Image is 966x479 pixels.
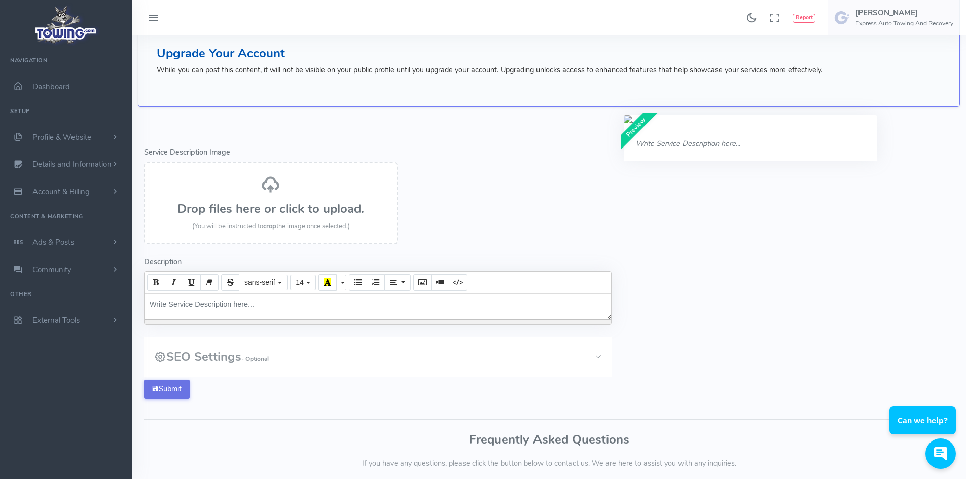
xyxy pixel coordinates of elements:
img: ... [624,115,877,126]
button: Bold (CTRL+B) [147,274,165,290]
button: SEO Settings- Optional [144,337,612,377]
span: Details and Information [32,160,112,170]
button: Submit [144,380,190,399]
label: Service Description Image [144,147,230,158]
p: If you have any questions, please click the button below to contact us. We are here to assist you... [144,458,954,469]
button: Report [793,14,815,23]
i: Write Service Description here... [636,138,740,149]
iframe: Conversations [883,378,966,479]
h4: Upgrade Your Account [157,47,941,60]
div: resize [145,320,611,324]
span: (You will be instructed to the image once selected.) [192,222,350,231]
button: Code View [449,274,467,290]
button: Font Size [290,275,316,291]
p: While you can post this content, it will not be visible on your public profile until you upgrade ... [157,65,941,76]
span: Ads & Posts [32,237,74,247]
span: 14 [296,278,304,286]
button: Strikethrough (CTRL+SHIFT+S) [221,274,239,290]
button: Ordered list (CTRL+SHIFT+NUM8) [367,274,385,290]
span: Account & Billing [32,187,90,197]
img: user-image [834,10,850,26]
button: Underline (CTRL+U) [183,274,201,290]
span: External Tools [32,315,80,325]
span: Dashboard [32,82,70,92]
span: sans-serif [244,278,275,286]
small: - Optional [241,355,269,363]
button: Recent Color [318,274,337,290]
img: logo [32,3,100,46]
span: Community [32,265,71,275]
h6: Express Auto Towing And Recovery [855,20,953,27]
button: Font Family [239,275,288,291]
h3: Frequently Asked Questions [144,433,954,446]
button: Picture [413,274,432,290]
button: Paragraph [384,274,410,290]
button: Italic (CTRL+I) [165,274,183,290]
button: Unordered list (CTRL+SHIFT+NUM7) [349,274,367,290]
button: Video [431,274,449,290]
button: Remove Font Style (CTRL+\) [200,274,219,290]
div: Write Service Description here... [145,294,611,319]
h5: [PERSON_NAME] [855,9,953,17]
h3: Drop files here or click to upload. [155,202,386,215]
strong: crop [263,222,276,231]
h3: SEO Settings [154,350,269,363]
label: Description [144,256,182,268]
span: Preview [614,106,657,149]
span: Profile & Website [32,132,91,142]
button: More Color [336,275,346,291]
